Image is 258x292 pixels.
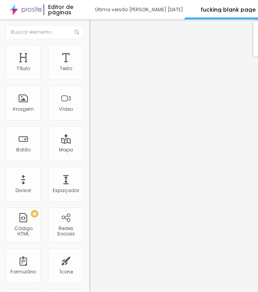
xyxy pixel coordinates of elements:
div: Editor de páginas [43,4,87,15]
p: fucking blank page [201,7,256,12]
div: Divisor [16,188,31,193]
div: Espaçador [53,188,79,193]
div: Mapa [59,147,73,153]
div: Botão [16,147,31,153]
input: Buscar elemento [6,25,83,39]
div: Título [17,66,30,71]
div: Redes Sociais [50,226,81,237]
img: Icone [74,30,79,34]
div: Código HTML [8,226,38,237]
div: Imagem [13,106,34,112]
div: Vídeo [59,106,73,112]
div: Texto [60,66,72,71]
div: Ícone [59,269,73,275]
div: Formulário [10,269,36,275]
div: Última versão [PERSON_NAME] [DATE] [95,7,184,12]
